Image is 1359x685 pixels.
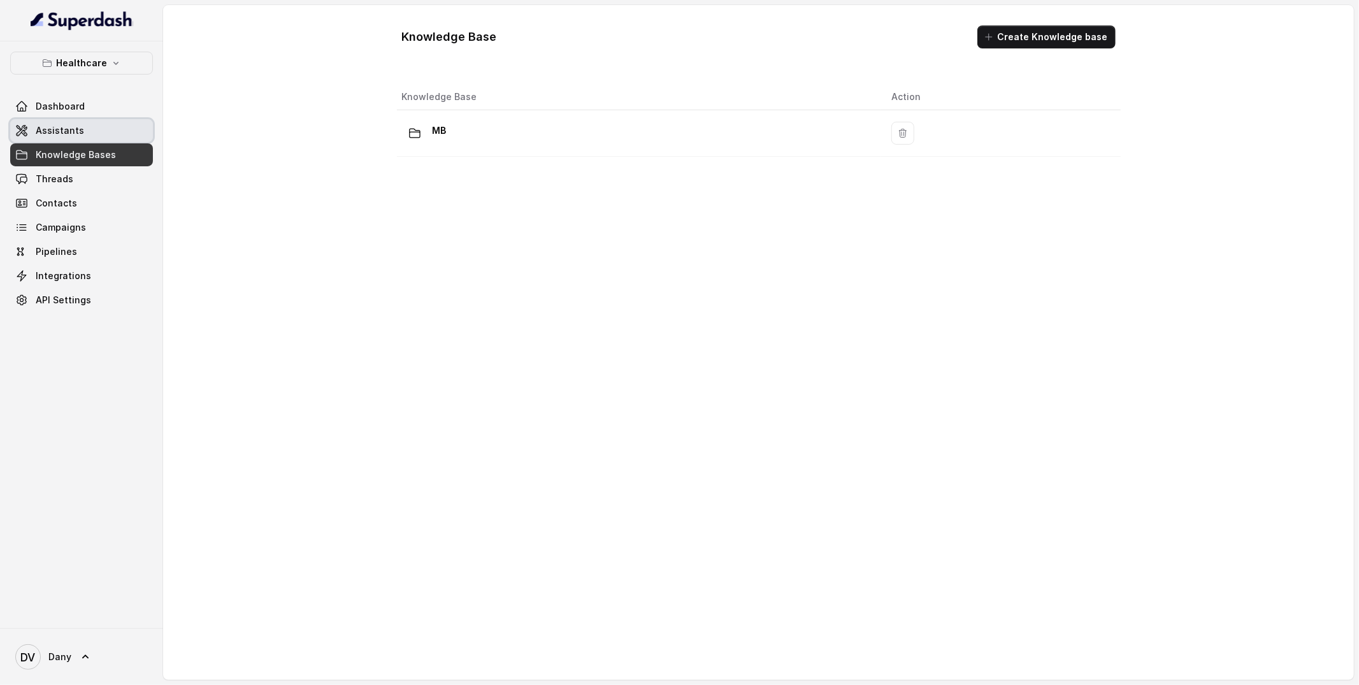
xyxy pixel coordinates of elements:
[36,100,85,113] span: Dashboard
[10,119,153,142] a: Assistants
[10,52,153,75] button: Healthcare
[48,651,71,663] span: Dany
[31,10,133,31] img: light.svg
[36,173,73,185] span: Threads
[397,84,882,110] th: Knowledge Base
[402,27,497,47] h1: Knowledge Base
[881,84,1120,110] th: Action
[10,192,153,215] a: Contacts
[10,264,153,287] a: Integrations
[433,120,447,141] p: MB
[36,124,84,137] span: Assistants
[36,245,77,258] span: Pipelines
[10,289,153,312] a: API Settings
[10,216,153,239] a: Campaigns
[10,95,153,118] a: Dashboard
[36,197,77,210] span: Contacts
[10,143,153,166] a: Knowledge Bases
[10,639,153,675] a: Dany
[977,25,1116,48] button: Create Knowledge base
[10,168,153,191] a: Threads
[21,651,36,664] text: DV
[36,221,86,234] span: Campaigns
[10,240,153,263] a: Pipelines
[36,270,91,282] span: Integrations
[56,55,107,71] p: Healthcare
[36,148,116,161] span: Knowledge Bases
[36,294,91,306] span: API Settings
